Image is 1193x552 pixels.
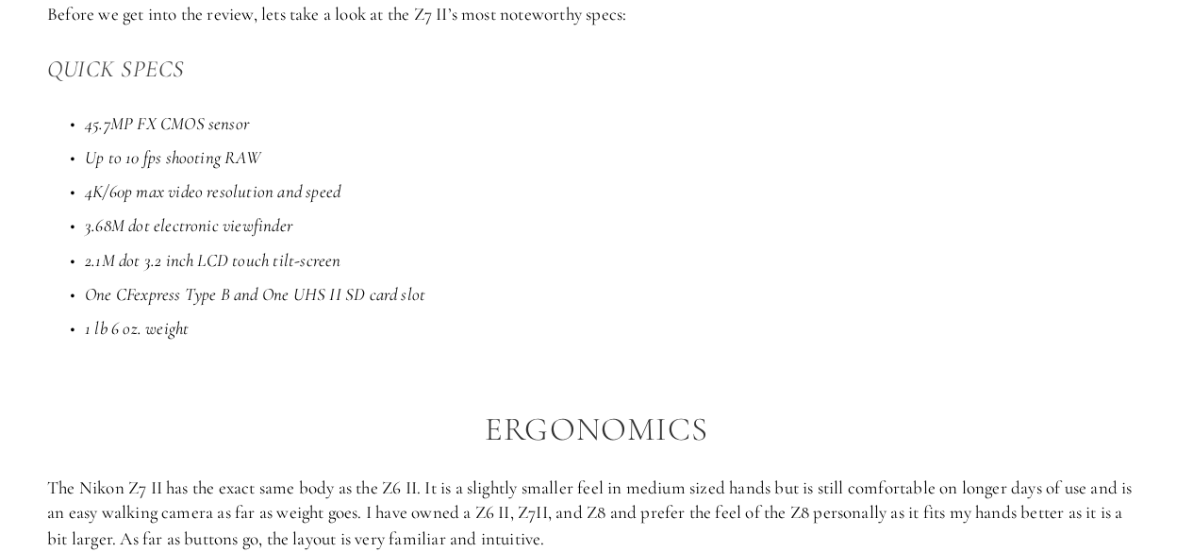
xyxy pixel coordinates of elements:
p: The Nikon Z7 II has the exact same body as the Z6 II. It is a slightly smaller feel in medium siz... [47,476,1146,551]
em: One CFexpress Type B and One UHS II SD card slot [85,283,425,305]
em: 2.1M dot 3.2 inch LCD touch tilt-screen [85,249,340,271]
em: 3.68M dot electronic viewfinder [85,214,292,236]
em: Up to 10 fps shooting RAW [85,146,261,168]
em: 4K/60p max video resolution and speed [85,180,340,202]
p: Before we get into the review, lets take a look at the Z7 II’s most noteworthy specs: [47,2,1146,27]
h2: Ergonomics [47,411,1146,448]
em: QUICK SPECS [47,55,185,83]
em: 45.7MP FX CMOS sensor [85,112,249,134]
em: 1 lb 6 oz. weight [85,317,189,339]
